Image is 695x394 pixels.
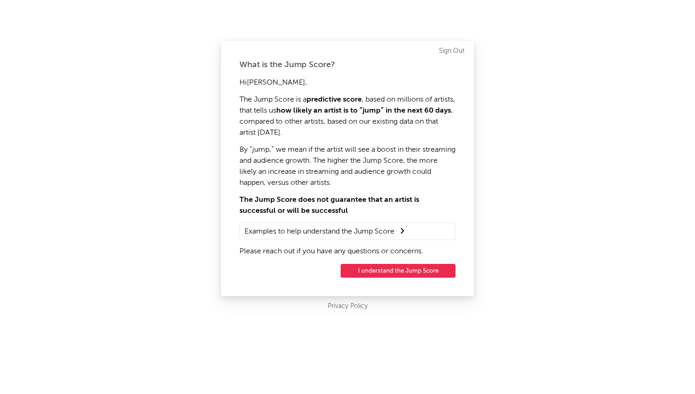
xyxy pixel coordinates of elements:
[328,301,368,312] a: Privacy Policy
[239,144,456,188] p: By “jump,” we mean if the artist will see a boost in their streaming and audience growth. The hig...
[276,107,451,114] strong: how likely an artist is to “jump” in the next 60 days
[239,59,456,70] div: What is the Jump Score?
[341,264,456,278] button: I understand the Jump Score
[239,77,456,88] p: Hi [PERSON_NAME] ,
[245,225,450,237] summary: Examples to help understand the Jump Score
[239,196,419,215] strong: The Jump Score does not guarantee that an artist is successful or will be successful
[239,94,456,138] p: The Jump Score is a , based on millions of artists, that tells us , compared to other artists, ba...
[439,46,465,57] a: Sign Out
[239,246,456,257] p: Please reach out if you have any questions or concerns.
[307,96,362,103] strong: predictive score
